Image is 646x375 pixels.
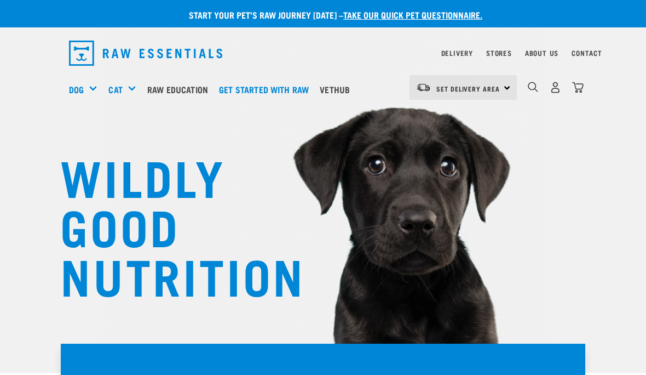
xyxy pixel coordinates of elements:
span: Set Delivery Area [436,87,500,90]
a: Contact [572,51,602,55]
a: Get started with Raw [216,67,317,111]
img: user.png [550,82,561,93]
h1: WILDLY GOOD NUTRITION [60,151,279,299]
nav: dropdown navigation [60,36,586,70]
a: Vethub [317,67,358,111]
a: take our quick pet questionnaire. [343,12,482,17]
a: Dog [69,83,84,96]
a: Delivery [441,51,473,55]
img: home-icon@2x.png [572,82,584,93]
a: Stores [486,51,512,55]
img: Raw Essentials Logo [69,41,222,66]
img: home-icon-1@2x.png [528,82,538,92]
a: About Us [525,51,558,55]
a: Raw Education [145,67,216,111]
img: van-moving.png [416,83,431,93]
a: Cat [108,83,122,96]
